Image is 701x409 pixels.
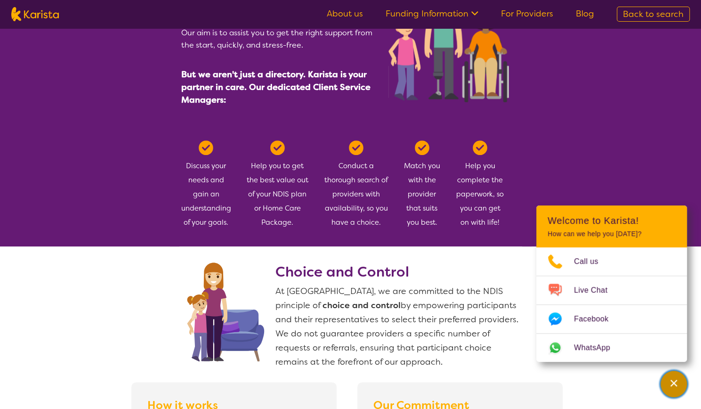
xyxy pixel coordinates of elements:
[574,283,619,297] span: Live Chat
[324,140,388,229] div: Conduct a thorough search of providers with availability, so you have a choice.
[403,140,440,229] div: Match you with the provider that suits you best.
[536,247,687,362] ul: Choose channel
[199,140,213,155] img: Tick
[661,371,687,397] button: Channel Menu
[548,230,676,238] p: How can we help you [DATE]?
[349,140,363,155] img: Tick
[536,205,687,362] div: Channel Menu
[455,140,505,229] div: Help you complete the paperwork, so you can get on with life!
[386,8,478,19] a: Funding Information
[548,215,676,226] h2: Welcome to Karista!
[275,286,518,368] span: At [GEOGRAPHIC_DATA], we are committed to the NDIS principle of by empowering participants and th...
[181,69,371,106] span: But we aren't just a directory. Karista is your partner in care. Our dedicated Client Service Man...
[11,7,59,21] img: Karista logo
[327,8,363,19] a: About us
[574,312,620,326] span: Facebook
[322,300,401,311] b: choice and control
[270,140,285,155] img: Tick
[617,7,690,22] a: Back to search
[574,254,610,269] span: Call us
[275,263,520,280] h2: Choice and Control
[415,140,429,155] img: Tick
[473,140,487,155] img: Tick
[246,140,309,229] div: Help you to get the best value out of your NDIS plan or Home Care Package.
[536,334,687,362] a: Web link opens in a new tab.
[623,8,684,20] span: Back to search
[501,8,553,19] a: For Providers
[181,140,231,229] div: Discuss your needs and gain an understanding of your goals.
[576,8,594,19] a: Blog
[574,341,621,355] span: WhatsApp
